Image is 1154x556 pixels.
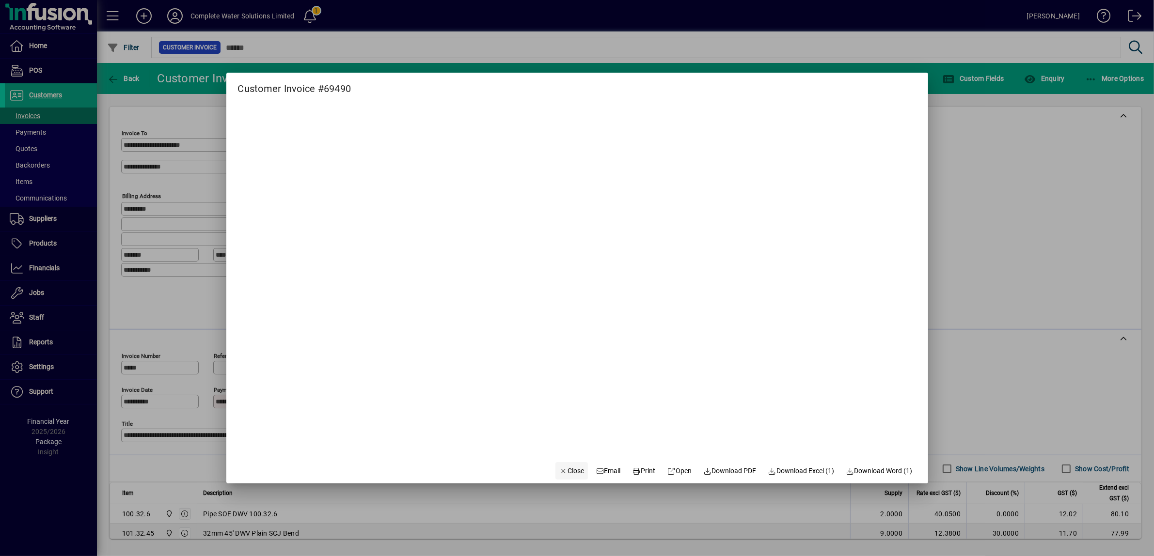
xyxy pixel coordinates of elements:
h2: Customer Invoice #69490 [226,73,363,96]
span: Download Excel (1) [768,466,835,476]
span: Email [596,466,621,476]
button: Print [629,462,660,479]
a: Open [664,462,696,479]
span: Open [667,466,692,476]
button: Download Word (1) [842,462,917,479]
a: Download PDF [699,462,760,479]
span: Print [632,466,656,476]
span: Close [559,466,585,476]
button: Email [592,462,625,479]
span: Download Word (1) [846,466,913,476]
button: Close [555,462,588,479]
span: Download PDF [703,466,757,476]
button: Download Excel (1) [764,462,838,479]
